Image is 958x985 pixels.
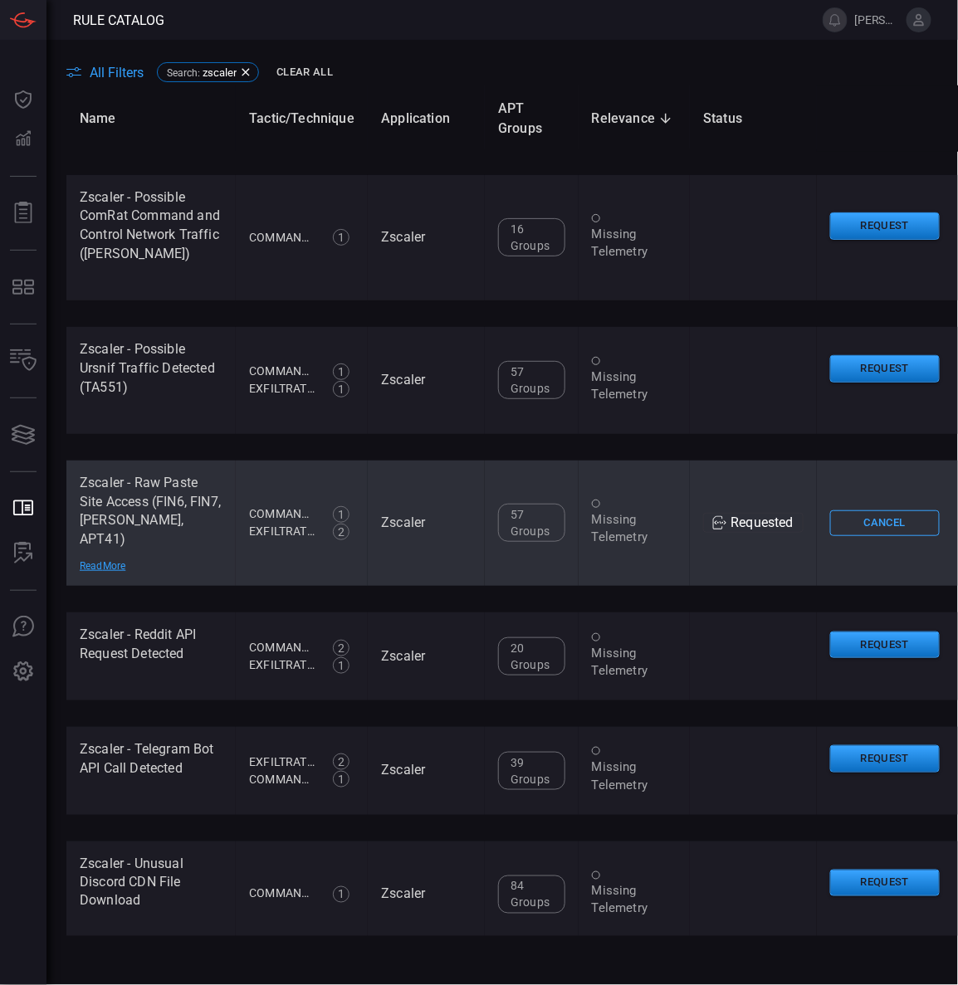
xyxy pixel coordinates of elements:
[249,753,315,771] div: Exfiltration
[249,885,315,903] div: Command and Control
[333,363,349,380] div: 1
[592,226,677,261] div: Missing Telemetry
[592,883,677,919] div: Missing Telemetry
[368,327,485,434] td: Zscaler
[66,727,236,815] td: Zscaler - Telegram Bot API Call Detected
[272,60,337,85] button: Clear All
[333,640,349,656] div: 2
[830,355,940,383] button: Request
[498,637,565,675] div: 20 Groups
[485,85,579,152] th: APT Groups
[592,645,677,680] div: Missing Telemetry
[90,65,144,80] span: All Filters
[66,327,236,434] td: Zscaler - Possible Ursnif Traffic Detected (TA551)
[3,489,43,529] button: Rule Catalog
[80,559,196,573] div: Read More
[203,66,237,79] span: zscaler
[3,341,43,381] button: Inventory
[3,193,43,233] button: Reports
[249,505,315,523] div: Command and Control
[3,119,43,159] button: Detections
[73,12,164,28] span: Rule Catalog
[66,841,236,948] td: Zscaler - Unusual Discord CDN File Download
[592,511,677,547] div: Missing Telemetry
[830,510,940,536] button: Cancel
[66,612,236,700] td: Zscaler - Reddit API Request Detected
[333,506,349,523] div: 1
[498,504,565,542] div: 57 Groups
[3,534,43,573] button: ALERT ANALYSIS
[592,758,677,794] div: Missing Telemetry
[249,771,315,788] div: Command and Control
[592,368,677,404] div: Missing Telemetry
[498,361,565,399] div: 57 Groups
[333,771,349,788] div: 1
[498,752,565,790] div: 39 Groups
[80,109,138,129] span: Name
[854,13,900,27] span: [PERSON_NAME][EMAIL_ADDRESS][PERSON_NAME][DOMAIN_NAME]
[333,886,349,903] div: 1
[830,870,940,897] button: Request
[368,461,485,587] td: Zscaler
[381,109,472,129] span: Application
[66,175,236,301] td: Zscaler - Possible ComRat Command and Control Network Traffic ([PERSON_NAME])
[830,745,940,773] button: Request
[3,415,43,455] button: Cards
[703,513,804,533] div: Requested
[249,639,315,656] div: Command and Control
[66,65,144,80] button: All Filters
[333,657,349,674] div: 1
[703,109,764,129] span: Status
[592,109,677,129] span: Relevance
[249,656,315,674] div: Exfiltration
[368,175,485,301] td: Zscaler
[498,875,565,914] div: 84 Groups
[333,753,349,770] div: 2
[236,85,368,152] th: Tactic/Technique
[498,218,565,256] div: 16 Groups
[157,62,259,82] div: Search:zscaler
[333,229,349,246] div: 1
[249,363,315,380] div: Command and Control
[333,381,349,397] div: 1
[368,612,485,700] td: Zscaler
[333,524,349,540] div: 2
[3,607,43,647] button: Ask Us A Question
[3,80,43,119] button: Dashboard
[3,267,43,307] button: MITRE - Detection Posture
[167,67,200,79] span: Search :
[249,523,315,540] div: Exfiltration
[368,727,485,815] td: Zscaler
[249,229,315,246] div: Command and Control
[830,631,940,659] button: Request
[368,841,485,948] td: Zscaler
[3,652,43,692] button: Preferences
[66,461,236,587] td: Zscaler - Raw Paste Site Access (FIN6, FIN7, [PERSON_NAME], APT41)
[249,380,315,397] div: Exfiltration
[830,212,940,240] button: Request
